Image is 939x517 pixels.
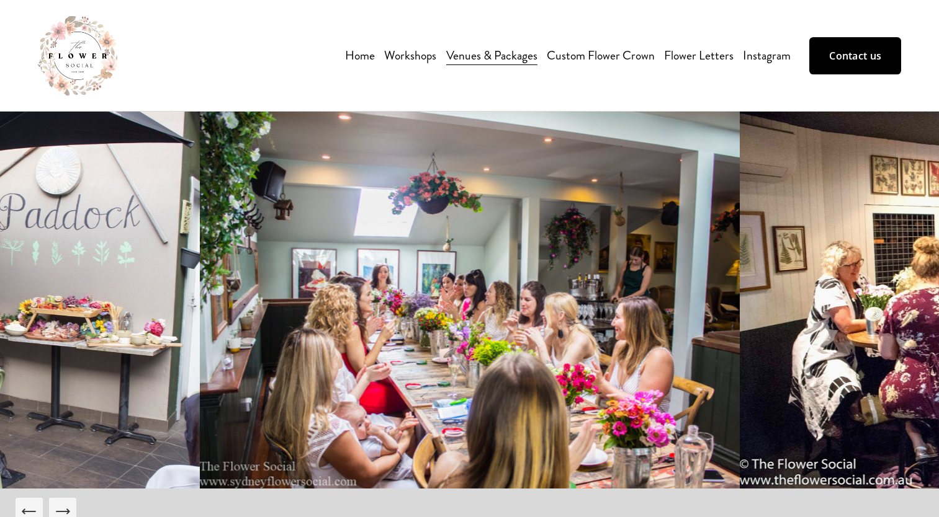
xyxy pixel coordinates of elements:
[345,45,375,66] a: Home
[743,45,791,66] a: Instagram
[200,112,740,489] img: the+cottage.jpg
[38,16,117,95] img: The Flower Social
[384,46,436,65] span: Workshops
[664,45,734,66] a: Flower Letters
[446,45,537,66] a: Venues & Packages
[809,37,901,74] a: Contact us
[384,45,436,66] a: folder dropdown
[547,45,655,66] a: Custom Flower Crown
